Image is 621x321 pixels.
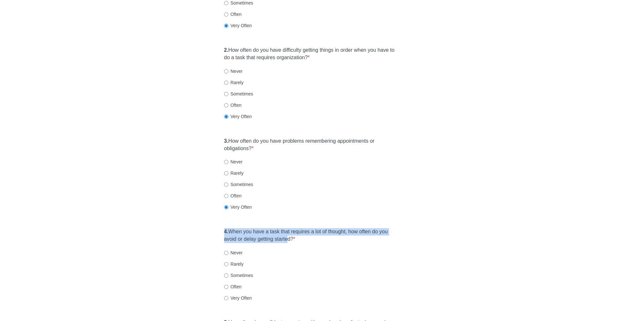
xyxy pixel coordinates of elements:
label: Never [224,249,243,256]
label: Often [224,11,242,17]
input: Sometimes [224,1,228,5]
label: Rarely [224,170,244,176]
input: Often [224,12,228,17]
input: Very Often [224,296,228,300]
input: Sometimes [224,183,228,187]
label: Sometimes [224,91,253,97]
label: How often do you have problems remembering appointments or obligations? [224,138,397,152]
strong: 4. [224,229,228,234]
label: When you have a task that requires a lot of thought, how often do you avoid or delay getting star... [224,228,397,243]
label: Often [224,193,242,199]
input: Rarely [224,81,228,85]
input: Rarely [224,171,228,175]
strong: 2. [224,47,228,53]
input: Rarely [224,262,228,266]
input: Sometimes [224,273,228,278]
input: Very Often [224,205,228,209]
label: Sometimes [224,272,253,279]
label: Often [224,283,242,290]
label: How often do you have difficulty getting things in order when you have to do a task that requires... [224,47,397,61]
input: Often [224,103,228,107]
input: Sometimes [224,92,228,96]
strong: 3. [224,138,228,144]
label: Very Often [224,295,252,301]
input: Very Often [224,115,228,119]
label: Sometimes [224,181,253,188]
label: Rarely [224,79,244,86]
label: Never [224,159,243,165]
label: Very Often [224,204,252,210]
label: Rarely [224,261,244,267]
input: Never [224,160,228,164]
label: Very Often [224,113,252,120]
input: Never [224,251,228,255]
label: Very Often [224,22,252,29]
input: Never [224,69,228,73]
input: Often [224,285,228,289]
input: Very Often [224,24,228,28]
input: Often [224,194,228,198]
label: Never [224,68,243,74]
label: Often [224,102,242,108]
